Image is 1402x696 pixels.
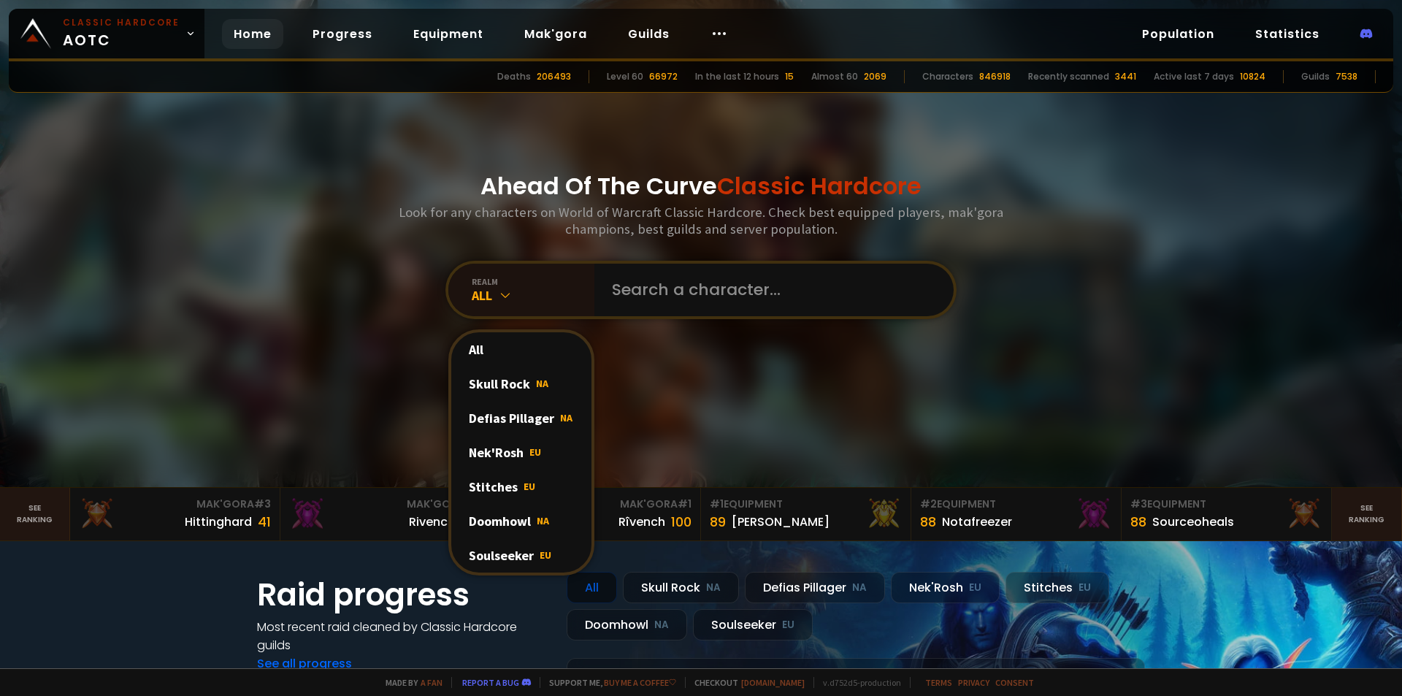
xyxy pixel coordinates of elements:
[377,677,443,688] span: Made by
[289,497,481,512] div: Mak'Gora
[623,572,739,603] div: Skull Rock
[472,287,594,304] div: All
[280,488,491,540] a: Mak'Gora#2Rivench100
[254,497,271,511] span: # 3
[1130,19,1226,49] a: Population
[258,512,271,532] div: 41
[63,16,180,29] small: Classic Hardcore
[451,504,591,538] div: Doomhowl
[969,581,981,595] small: EU
[1130,497,1147,511] span: # 3
[1154,70,1234,83] div: Active last 7 days
[654,618,669,632] small: NA
[607,70,643,83] div: Level 60
[536,377,548,390] span: NA
[462,677,519,688] a: Report a bug
[685,677,805,688] span: Checkout
[409,513,455,531] div: Rivench
[1301,70,1330,83] div: Guilds
[942,513,1012,531] div: Notafreezer
[1152,513,1234,531] div: Sourceoheals
[678,497,692,511] span: # 1
[79,497,271,512] div: Mak'Gora
[451,470,591,504] div: Stitches
[701,488,911,540] a: #1Equipment89[PERSON_NAME]
[1336,70,1357,83] div: 7538
[393,204,1009,237] h3: Look for any characters on World of Warcraft Classic Hardcore. Check best equipped players, mak'g...
[741,677,805,688] a: [DOMAIN_NAME]
[451,435,591,470] div: Nek'Rosh
[451,538,591,573] div: Soulseeker
[813,677,901,688] span: v. d752d5 - production
[979,70,1011,83] div: 846918
[222,19,283,49] a: Home
[782,618,794,632] small: EU
[958,677,989,688] a: Privacy
[537,514,549,527] span: NA
[891,572,1000,603] div: Nek'Rosh
[301,19,384,49] a: Progress
[537,70,571,83] div: 206493
[852,581,867,595] small: NA
[70,488,280,540] a: Mak'Gora#3Hittinghard41
[995,677,1034,688] a: Consent
[567,609,687,640] div: Doomhowl
[451,367,591,401] div: Skull Rock
[732,513,830,531] div: [PERSON_NAME]
[451,401,591,435] div: Defias Pillager
[695,70,779,83] div: In the last 12 hours
[499,497,692,512] div: Mak'Gora
[717,169,922,202] span: Classic Hardcore
[257,572,549,618] h1: Raid progress
[911,488,1122,540] a: #2Equipment88Notafreezer
[710,497,902,512] div: Equipment
[540,677,676,688] span: Support me,
[616,19,681,49] a: Guilds
[1005,572,1109,603] div: Stitches
[603,264,936,316] input: Search a character...
[604,677,676,688] a: Buy me a coffee
[540,548,551,562] span: EU
[1240,70,1265,83] div: 10824
[710,497,724,511] span: # 1
[567,572,617,603] div: All
[785,70,794,83] div: 15
[864,70,886,83] div: 2069
[1122,488,1332,540] a: #3Equipment88Sourceoheals
[1115,70,1136,83] div: 3441
[1332,488,1402,540] a: Seeranking
[1079,581,1091,595] small: EU
[922,70,973,83] div: Characters
[513,19,599,49] a: Mak'gora
[524,480,535,493] span: EU
[497,70,531,83] div: Deaths
[472,276,594,287] div: realm
[745,572,885,603] div: Defias Pillager
[1028,70,1109,83] div: Recently scanned
[1130,497,1322,512] div: Equipment
[920,512,936,532] div: 88
[618,513,665,531] div: Rîvench
[529,445,541,459] span: EU
[811,70,858,83] div: Almost 60
[1130,512,1146,532] div: 88
[693,609,813,640] div: Soulseeker
[671,512,692,532] div: 100
[920,497,937,511] span: # 2
[649,70,678,83] div: 66972
[480,169,922,204] h1: Ahead Of The Curve
[710,512,726,532] div: 89
[257,655,352,672] a: See all progress
[421,677,443,688] a: a fan
[451,332,591,367] div: All
[185,513,252,531] div: Hittinghard
[706,581,721,595] small: NA
[925,677,952,688] a: Terms
[560,411,572,424] span: NA
[920,497,1112,512] div: Equipment
[63,16,180,51] span: AOTC
[491,488,701,540] a: Mak'Gora#1Rîvench100
[1244,19,1331,49] a: Statistics
[257,618,549,654] h4: Most recent raid cleaned by Classic Hardcore guilds
[402,19,495,49] a: Equipment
